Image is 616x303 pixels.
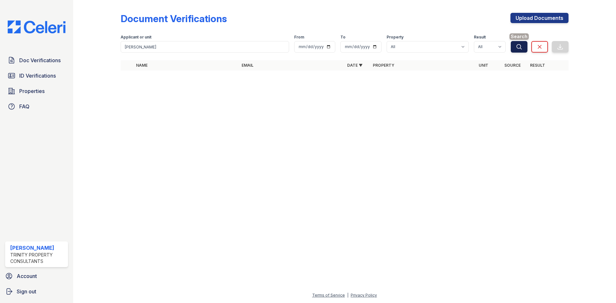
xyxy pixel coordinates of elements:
[10,252,65,265] div: Trinity Property Consultants
[17,288,36,295] span: Sign out
[504,63,521,68] a: Source
[294,35,304,40] label: From
[10,244,65,252] div: [PERSON_NAME]
[242,63,253,68] a: Email
[19,87,45,95] span: Properties
[373,63,394,68] a: Property
[387,35,404,40] label: Property
[312,293,345,298] a: Terms of Service
[5,69,68,82] a: ID Verifications
[3,285,71,298] a: Sign out
[121,13,227,24] div: Document Verifications
[5,100,68,113] a: FAQ
[17,272,37,280] span: Account
[3,21,71,33] img: CE_Logo_Blue-a8612792a0a2168367f1c8372b55b34899dd931a85d93a1a3d3e32e68fde9ad4.png
[136,63,148,68] a: Name
[474,35,486,40] label: Result
[530,63,545,68] a: Result
[347,63,363,68] a: Date ▼
[3,270,71,282] a: Account
[5,54,68,67] a: Doc Verifications
[5,85,68,97] a: Properties
[19,72,56,80] span: ID Verifications
[509,33,529,40] span: Search
[347,293,348,298] div: |
[19,56,61,64] span: Doc Verifications
[121,35,151,40] label: Applicant or unit
[121,41,289,53] input: Search by name, email, or unit number
[510,13,569,23] a: Upload Documents
[340,35,346,40] label: To
[511,41,527,53] button: Search
[351,293,377,298] a: Privacy Policy
[19,103,30,110] span: FAQ
[479,63,488,68] a: Unit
